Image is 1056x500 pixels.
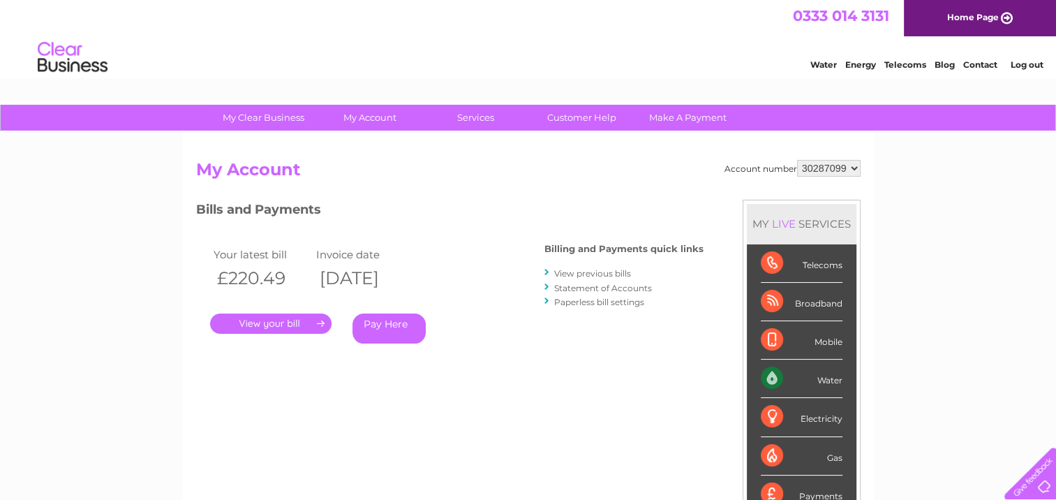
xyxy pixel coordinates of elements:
a: Telecoms [884,59,926,70]
h4: Billing and Payments quick links [544,244,704,254]
td: Your latest bill [210,245,313,264]
h3: Bills and Payments [196,200,704,224]
a: Statement of Accounts [554,283,652,293]
div: Electricity [761,398,842,436]
div: Gas [761,437,842,476]
a: Log out [1010,59,1043,70]
a: Pay Here [352,314,426,344]
a: My Clear Business [206,105,321,131]
a: Water [810,59,837,70]
a: Customer Help [524,105,639,131]
a: View previous bills [554,268,631,279]
div: Broadband [761,283,842,321]
div: Telecoms [761,244,842,283]
a: My Account [312,105,427,131]
a: Services [418,105,533,131]
a: Paperless bill settings [554,297,644,307]
img: logo.png [37,36,108,79]
div: Account number [724,160,861,177]
a: Contact [963,59,997,70]
div: Clear Business is a trading name of Verastar Limited (registered in [GEOGRAPHIC_DATA] No. 3667643... [199,8,858,68]
h2: My Account [196,160,861,186]
div: MY SERVICES [747,204,856,244]
a: Make A Payment [630,105,745,131]
div: Water [761,360,842,398]
a: . [210,314,332,334]
th: £220.49 [210,264,313,293]
div: Mobile [761,321,842,360]
a: Blog [935,59,955,70]
a: Energy [845,59,876,70]
th: [DATE] [313,264,416,293]
td: Invoice date [313,245,416,264]
a: 0333 014 3131 [793,7,889,24]
div: LIVE [769,217,798,230]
